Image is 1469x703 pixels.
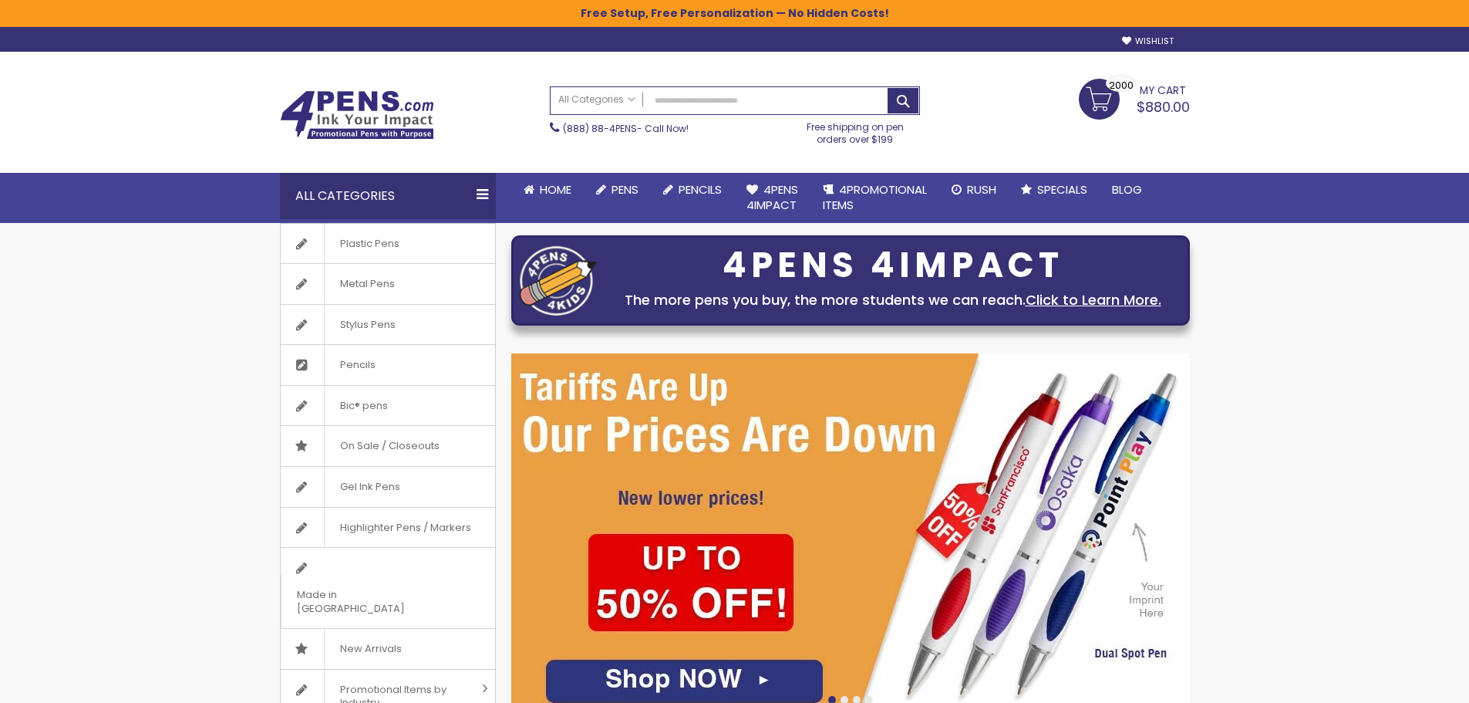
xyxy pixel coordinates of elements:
span: Blog [1112,181,1142,198]
a: Pens [584,173,651,207]
a: (888) 88-4PENS [563,122,637,135]
iframe: Google Customer Reviews [1342,661,1469,703]
a: Made in [GEOGRAPHIC_DATA] [281,548,495,628]
span: Stylus Pens [324,305,411,345]
span: 4PROMOTIONAL ITEMS [823,181,927,213]
span: - Call Now! [563,122,689,135]
span: Pencils [679,181,722,198]
a: New Arrivals [281,629,495,669]
a: Pencils [651,173,734,207]
span: Highlighter Pens / Markers [324,508,487,548]
a: Wishlist [1122,35,1174,47]
span: New Arrivals [324,629,417,669]
span: Metal Pens [324,264,410,304]
a: 4Pens4impact [734,173,810,223]
div: 4PENS 4IMPACT [605,249,1181,282]
span: Made in [GEOGRAPHIC_DATA] [281,575,457,628]
span: Bic® pens [324,386,403,426]
a: Metal Pens [281,264,495,304]
span: Pens [612,181,638,198]
span: 4Pens 4impact [746,181,798,213]
span: Pencils [324,345,391,385]
a: Bic® pens [281,386,495,426]
a: Gel Ink Pens [281,467,495,507]
a: $880.00 2000 [1079,79,1190,117]
a: Click to Learn More. [1026,290,1161,309]
img: 4Pens Custom Pens and Promotional Products [280,90,434,140]
span: Plastic Pens [324,224,415,264]
a: Specials [1009,173,1100,207]
span: Gel Ink Pens [324,467,416,507]
span: All Categories [558,93,635,106]
a: All Categories [551,87,643,113]
span: 2000 [1109,78,1134,93]
span: Rush [967,181,996,198]
a: On Sale / Closeouts [281,426,495,466]
a: Highlighter Pens / Markers [281,508,495,548]
a: Rush [939,173,1009,207]
a: Home [511,173,584,207]
img: four_pen_logo.png [520,245,597,316]
div: All Categories [280,173,496,219]
span: Home [540,181,571,198]
a: Blog [1100,173,1154,207]
a: Pencils [281,345,495,385]
span: $880.00 [1137,97,1190,117]
div: Free shipping on pen orders over $199 [790,115,920,146]
a: Plastic Pens [281,224,495,264]
span: On Sale / Closeouts [324,426,455,466]
span: Specials [1037,181,1087,198]
a: 4PROMOTIONALITEMS [810,173,939,223]
a: Stylus Pens [281,305,495,345]
div: The more pens you buy, the more students we can reach. [605,289,1181,311]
